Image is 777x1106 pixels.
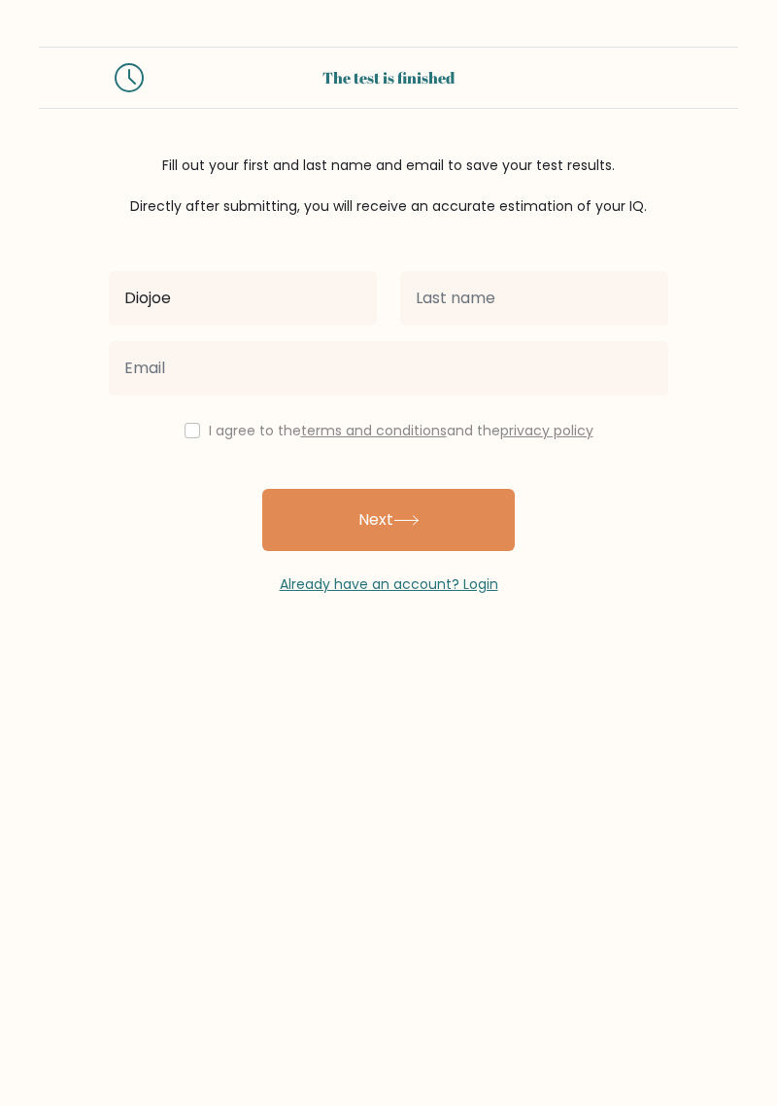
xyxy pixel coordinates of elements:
div: Fill out your first and last name and email to save your test results. Directly after submitting,... [39,156,738,217]
div: The test is finished [167,66,610,89]
a: privacy policy [500,421,593,440]
a: Already have an account? Login [280,574,498,594]
label: I agree to the and the [209,421,593,440]
input: First name [109,271,377,326]
input: Last name [400,271,668,326]
button: Next [262,489,515,551]
a: terms and conditions [301,421,447,440]
input: Email [109,341,668,396]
